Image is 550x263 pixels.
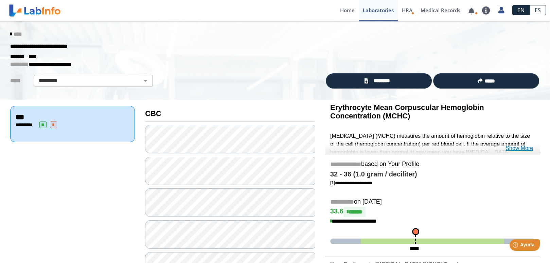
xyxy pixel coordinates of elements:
[512,5,530,15] a: EN
[330,103,484,120] b: Erythrocyte Mean Corpuscular Hemoglobin Concentration (MCHC)
[330,161,535,168] h5: based on Your Profile
[490,237,543,256] iframe: Help widget launcher
[330,170,535,179] h4: 32 - 36 (1.0 gram / deciliter)
[145,109,161,118] b: CBC
[330,207,535,217] h4: 33.6
[505,144,533,152] a: Show More
[330,132,535,197] p: [MEDICAL_DATA] (MCHC) measures the amount of hemoglobin relative to the size of the cell (hemoglo...
[330,198,535,206] h5: on [DATE]
[530,5,546,15] a: ES
[330,180,372,185] a: [1]
[402,7,412,14] span: HRA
